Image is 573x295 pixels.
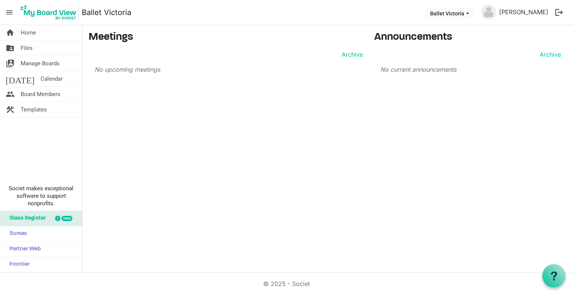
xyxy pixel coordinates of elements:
[6,102,15,117] span: construction
[40,71,63,86] span: Calendar
[6,56,15,71] span: switch_account
[21,102,47,117] span: Templates
[425,8,474,18] button: Ballet Victoria dropdownbutton
[6,257,30,272] span: Frontier
[6,41,15,56] span: folder_shared
[263,280,310,287] a: © 2025 - Societ
[21,41,33,56] span: Files
[496,5,551,20] a: [PERSON_NAME]
[380,65,561,74] p: No current announcements
[21,87,60,102] span: Board Members
[61,216,72,221] div: new
[537,50,561,59] a: Archive
[88,31,363,44] h3: Meetings
[6,211,46,226] span: Glass Register
[3,185,79,207] span: Societ makes exceptional software to support nonprofits.
[551,5,567,20] button: logout
[6,242,41,257] span: Partner Web
[21,56,60,71] span: Manage Boards
[82,5,131,20] a: Ballet Victoria
[18,3,79,22] img: My Board View Logo
[374,31,567,44] h3: Announcements
[6,71,34,86] span: [DATE]
[21,25,36,40] span: Home
[481,5,496,20] img: no-profile-picture.svg
[339,50,363,59] a: Archive
[18,3,82,22] a: My Board View Logo
[2,5,16,20] span: menu
[6,25,15,40] span: home
[94,65,363,74] p: No upcoming meetings
[6,87,15,102] span: people
[6,226,27,241] span: Sumac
